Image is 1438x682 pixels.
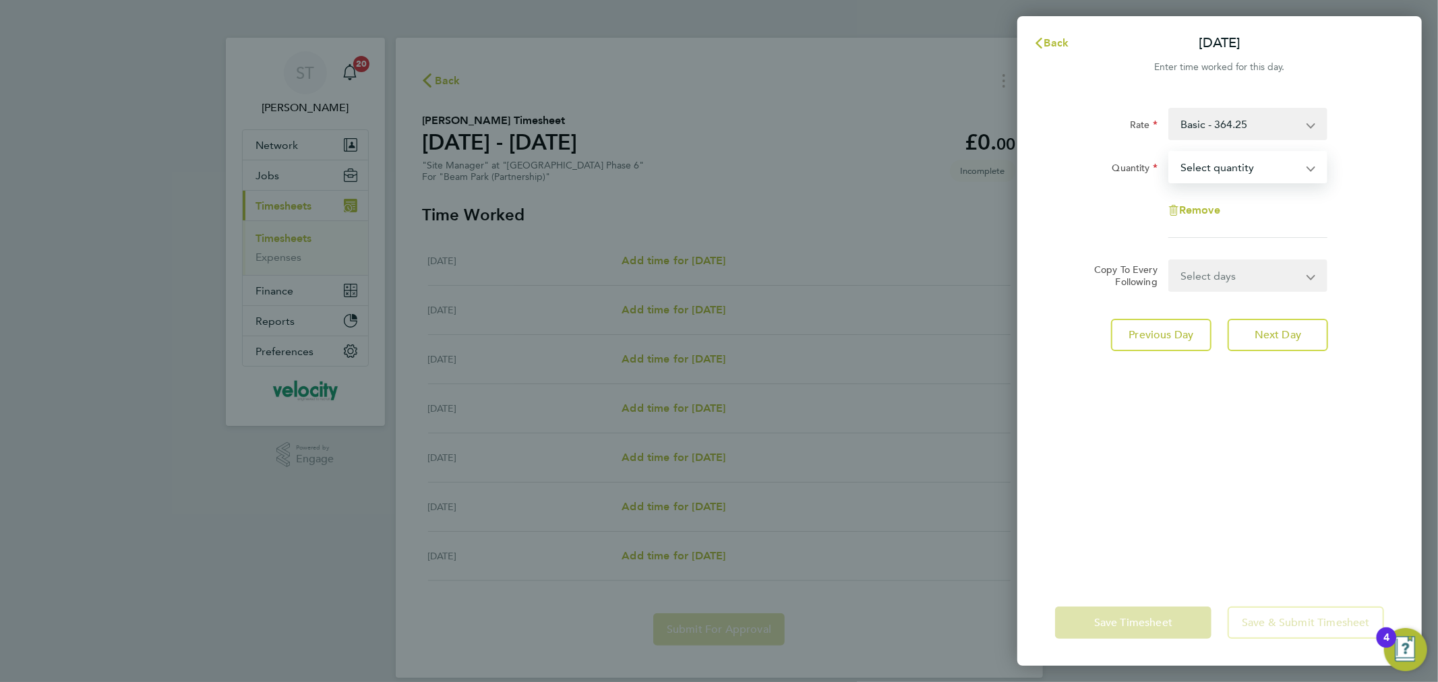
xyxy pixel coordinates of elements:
[1020,30,1083,57] button: Back
[1130,119,1158,135] label: Rate
[1383,638,1389,655] div: 4
[1255,328,1301,342] span: Next Day
[1199,34,1240,53] p: [DATE]
[1112,162,1158,178] label: Quantity
[1168,205,1220,216] button: Remove
[1129,328,1194,342] span: Previous Day
[1017,59,1422,75] div: Enter time worked for this day.
[1179,204,1220,216] span: Remove
[1083,263,1158,288] label: Copy To Every Following
[1228,319,1328,351] button: Next Day
[1384,628,1427,671] button: Open Resource Center, 4 new notifications
[1111,319,1211,351] button: Previous Day
[1044,36,1069,49] span: Back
